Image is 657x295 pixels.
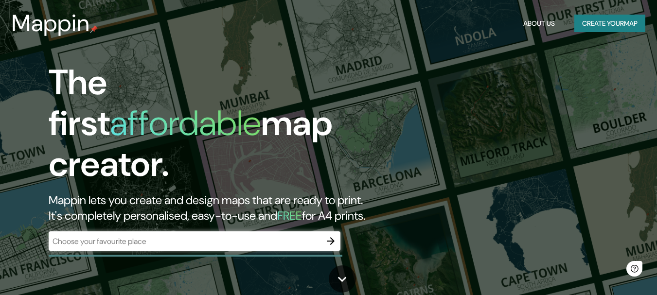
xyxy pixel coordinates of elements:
button: About Us [519,15,559,33]
input: Choose your favourite place [49,236,321,247]
h2: Mappin lets you create and design maps that are ready to print. It's completely personalised, eas... [49,192,377,224]
iframe: Help widget launcher [570,257,646,284]
h1: affordable [110,101,261,146]
h5: FREE [277,208,302,223]
button: Create yourmap [574,15,645,33]
h1: The first map creator. [49,62,377,192]
img: mappin-pin [90,25,98,33]
h3: Mappin [12,10,90,37]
